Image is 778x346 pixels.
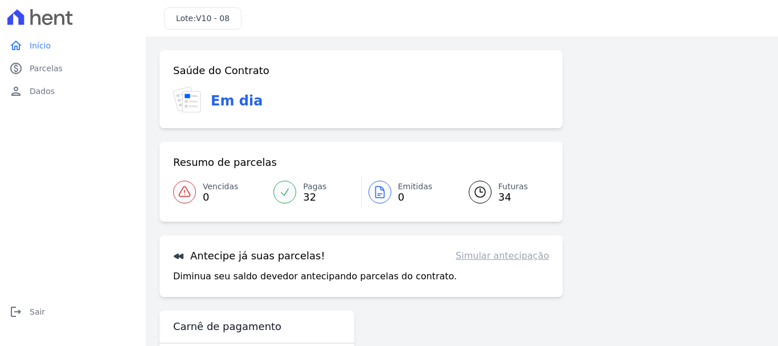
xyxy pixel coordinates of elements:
[30,63,63,74] span: Parcelas
[5,57,141,80] a: paidParcelas
[303,181,326,193] span: Pagas
[398,193,433,202] span: 0
[30,40,51,51] span: Início
[173,320,281,333] h3: Carnê de pagamento
[173,270,457,283] p: Diminua seu saldo devedor antecipando parcelas do contrato.
[267,176,361,208] a: Pagas 32
[5,80,141,103] a: personDados
[173,64,269,78] h3: Saúde do Contrato
[9,305,23,319] i: logout
[398,181,433,193] span: Emitidas
[203,181,238,193] span: Vencidas
[203,193,238,202] span: 0
[173,156,277,169] h3: Resumo de parcelas
[30,306,45,317] span: Sair
[303,193,326,202] span: 32
[498,181,528,193] span: Futuras
[196,14,230,23] span: V10 - 08
[5,300,141,323] a: logoutSair
[9,39,23,52] i: home
[173,176,267,208] a: Vencidas 0
[456,249,549,263] a: Simular antecipação
[362,176,455,208] a: Emitidas 0
[9,62,23,75] i: paid
[5,34,141,57] a: homeInício
[498,193,528,202] span: 34
[455,176,549,208] a: Futuras 34
[9,84,23,98] i: person
[211,91,263,111] h3: Em dia
[30,86,55,97] span: Dados
[176,13,230,25] h3: Lote:
[173,249,325,263] h3: Antecipe já suas parcelas!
